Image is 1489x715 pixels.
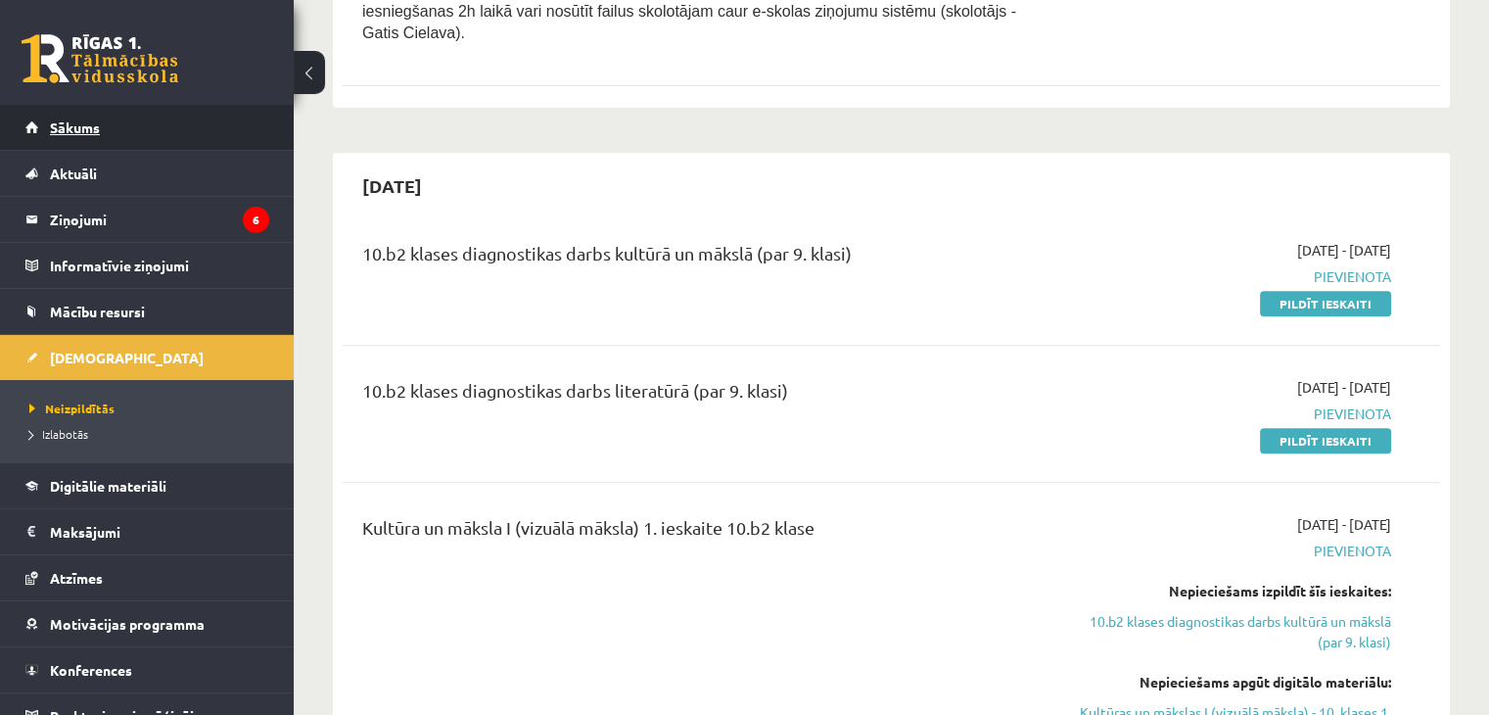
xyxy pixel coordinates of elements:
[22,34,178,83] a: Rīgas 1. Tālmācības vidusskola
[1068,541,1391,561] span: Pievienota
[1297,514,1391,535] span: [DATE] - [DATE]
[362,514,1039,550] div: Kultūra un māksla I (vizuālā māksla) 1. ieskaite 10.b2 klase
[1068,672,1391,692] div: Nepieciešams apgūt digitālo materiālu:
[25,197,269,242] a: Ziņojumi6
[25,243,269,288] a: Informatīvie ziņojumi
[50,243,269,288] legend: Informatīvie ziņojumi
[243,207,269,233] i: 6
[29,426,88,442] span: Izlabotās
[25,601,269,646] a: Motivācijas programma
[343,163,442,209] h2: [DATE]
[50,615,205,633] span: Motivācijas programma
[29,425,274,443] a: Izlabotās
[50,509,269,554] legend: Maksājumi
[362,377,1039,413] div: 10.b2 klases diagnostikas darbs literatūrā (par 9. klasi)
[1068,581,1391,601] div: Nepieciešams izpildīt šīs ieskaites:
[25,289,269,334] a: Mācību resursi
[50,165,97,182] span: Aktuāli
[1068,266,1391,287] span: Pievienota
[50,349,204,366] span: [DEMOGRAPHIC_DATA]
[25,335,269,380] a: [DEMOGRAPHIC_DATA]
[25,151,269,196] a: Aktuāli
[1260,291,1391,316] a: Pildīt ieskaiti
[1260,428,1391,453] a: Pildīt ieskaiti
[29,400,274,417] a: Neizpildītās
[50,119,100,136] span: Sākums
[25,463,269,508] a: Digitālie materiāli
[1068,611,1391,652] a: 10.b2 klases diagnostikas darbs kultūrā un mākslā (par 9. klasi)
[29,401,115,416] span: Neizpildītās
[25,509,269,554] a: Maksājumi
[1068,404,1391,424] span: Pievienota
[25,555,269,600] a: Atzīmes
[25,647,269,692] a: Konferences
[25,105,269,150] a: Sākums
[50,477,166,495] span: Digitālie materiāli
[50,197,269,242] legend: Ziņojumi
[362,240,1039,276] div: 10.b2 klases diagnostikas darbs kultūrā un mākslā (par 9. klasi)
[50,569,103,587] span: Atzīmes
[1297,240,1391,261] span: [DATE] - [DATE]
[50,303,145,320] span: Mācību resursi
[1297,377,1391,398] span: [DATE] - [DATE]
[50,661,132,679] span: Konferences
